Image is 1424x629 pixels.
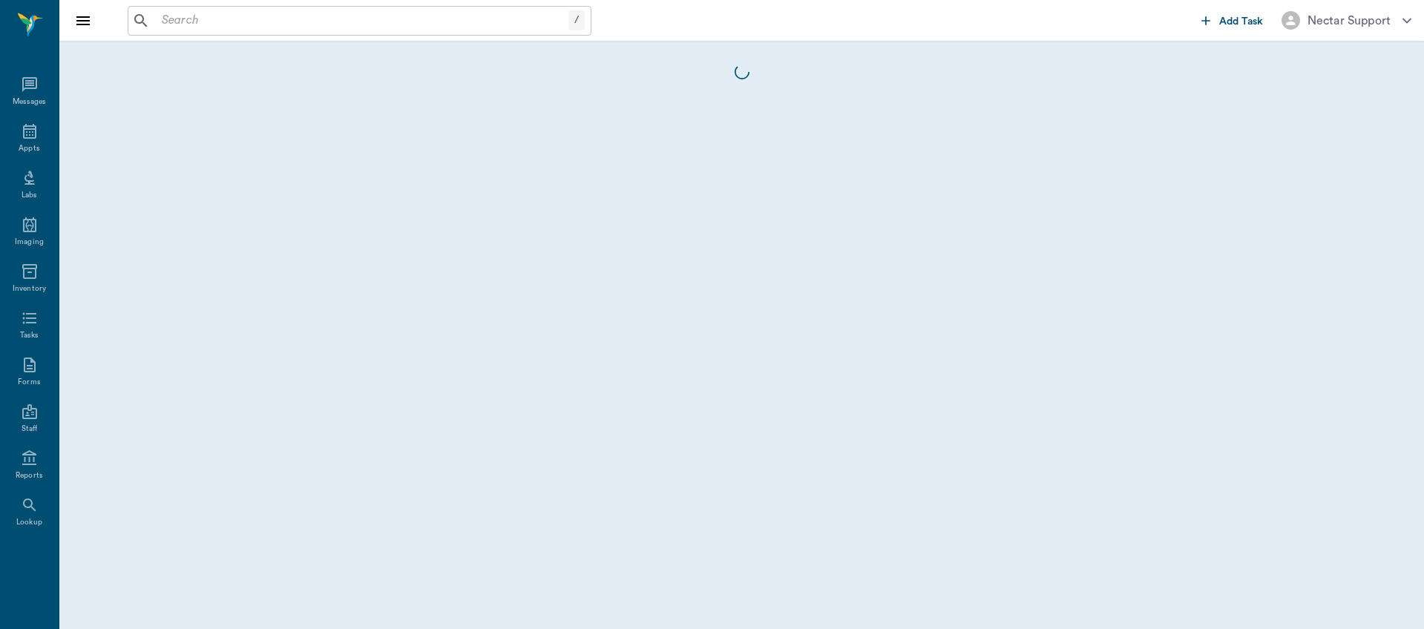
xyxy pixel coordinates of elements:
div: / [568,10,585,30]
button: Nectar Support [1270,7,1423,34]
div: Nectar Support [1307,12,1391,30]
button: Close drawer [68,6,98,36]
button: Add Task [1195,7,1270,34]
input: Search [156,10,568,31]
div: Messages [13,96,47,108]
